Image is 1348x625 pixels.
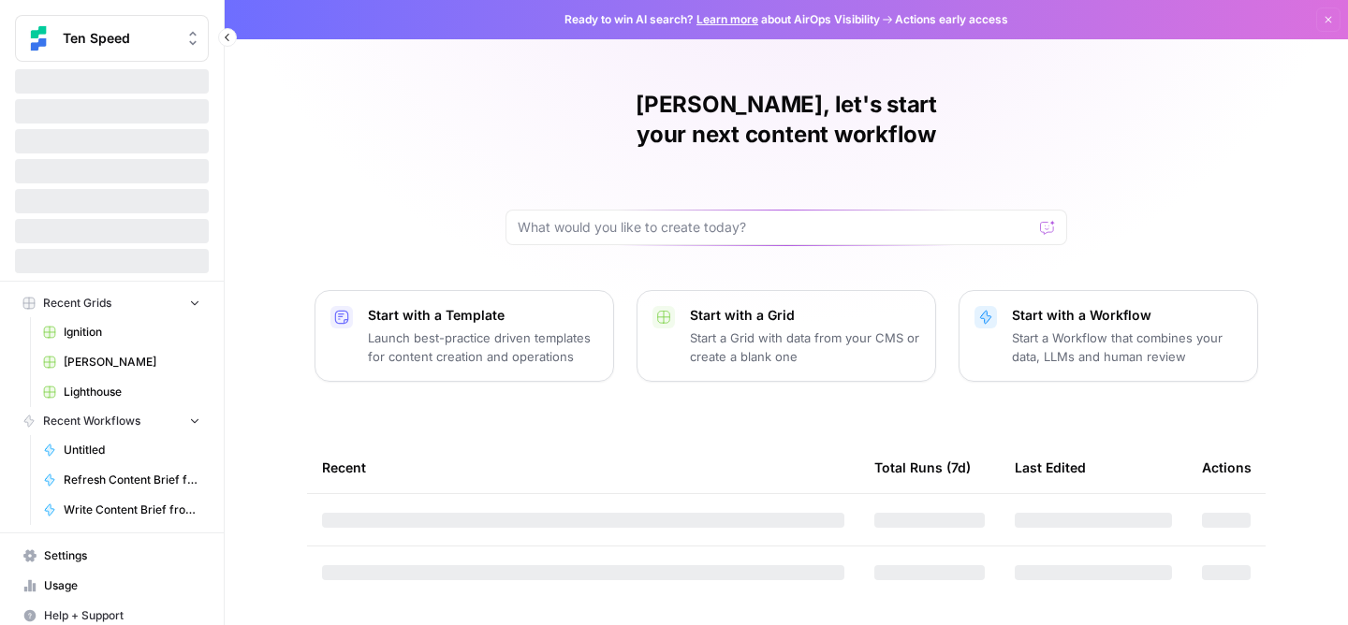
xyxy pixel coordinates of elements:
button: Recent Workflows [15,407,209,435]
a: Refresh Content Brief from Keyword [DEV] [35,465,209,495]
button: Start with a TemplateLaunch best-practice driven templates for content creation and operations [315,290,614,382]
a: Lighthouse [35,377,209,407]
span: Usage [44,577,200,594]
a: Settings [15,541,209,571]
input: What would you like to create today? [518,218,1033,237]
p: Start with a Grid [690,306,920,325]
p: Start a Grid with data from your CMS or create a blank one [690,328,920,366]
div: Total Runs (7d) [874,442,971,493]
span: Lighthouse [64,384,200,400]
h1: [PERSON_NAME], let's start your next content workflow [505,90,1067,150]
span: Help + Support [44,607,200,624]
button: Workspace: Ten Speed [15,15,209,62]
span: Ten Speed [63,29,176,48]
p: Start with a Workflow [1012,306,1242,325]
span: Actions early access [895,11,1008,28]
p: Start with a Template [368,306,598,325]
span: Refresh Content Brief from Keyword [DEV] [64,472,200,488]
div: Recent [322,442,844,493]
span: Recent Workflows [43,413,140,429]
p: Start a Workflow that combines your data, LLMs and human review [1012,328,1242,366]
span: Ignition [64,324,200,341]
img: Ten Speed Logo [22,22,55,55]
p: Launch best-practice driven templates for content creation and operations [368,328,598,366]
a: [PERSON_NAME] [35,347,209,377]
span: Ready to win AI search? about AirOps Visibility [564,11,880,28]
span: Write Content Brief from Keyword [DEV] [64,501,200,518]
button: Recent Grids [15,289,209,317]
a: Untitled [35,435,209,465]
button: Start with a GridStart a Grid with data from your CMS or create a blank one [637,290,936,382]
span: Settings [44,547,200,564]
button: Start with a WorkflowStart a Workflow that combines your data, LLMs and human review [959,290,1258,382]
a: Learn more [696,12,758,26]
div: Actions [1202,442,1252,493]
a: Write Content Brief from Keyword [DEV] [35,495,209,525]
a: Usage [15,571,209,601]
span: Untitled [64,442,200,458]
span: Recent Grids [43,295,111,312]
div: Last Edited [1015,442,1086,493]
a: Ignition [35,317,209,347]
span: [PERSON_NAME] [64,354,200,371]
